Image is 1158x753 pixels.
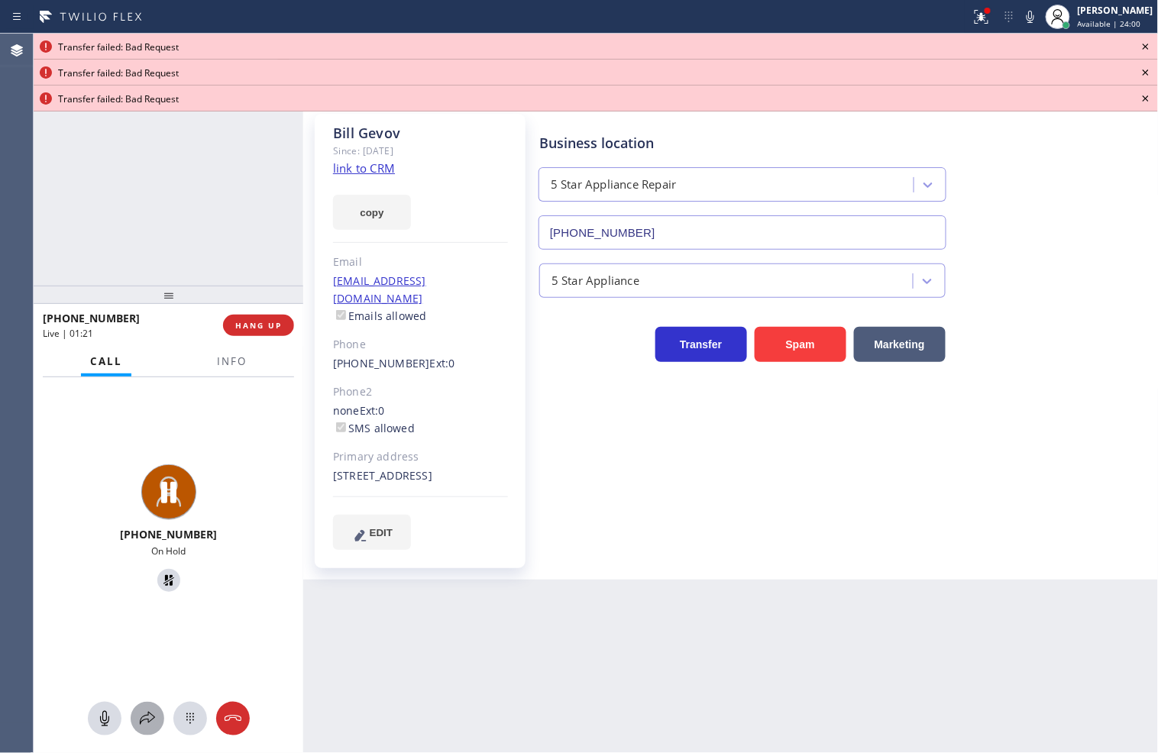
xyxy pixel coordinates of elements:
a: [EMAIL_ADDRESS][DOMAIN_NAME] [333,273,426,305]
div: Primary address [333,448,508,466]
label: SMS allowed [333,421,415,435]
div: Business location [539,133,946,154]
span: HANG UP [235,320,282,331]
span: EDIT [370,527,393,538]
input: Emails allowed [336,310,346,320]
button: Marketing [854,327,946,362]
button: Unhold Customer [157,569,180,592]
div: Bill Gevov [333,124,508,142]
button: EDIT [333,515,411,550]
button: copy [333,195,411,230]
span: Call [90,354,122,368]
button: HANG UP [223,315,294,336]
span: Ext: 0 [430,356,455,370]
button: Spam [755,327,846,362]
div: none [333,402,508,438]
button: Info [208,347,256,376]
span: Transfer failed: Bad Request [58,66,179,79]
button: Call [81,347,131,376]
div: Since: [DATE] [333,142,508,160]
div: 5 Star Appliance [552,272,639,289]
span: On Hold [151,545,186,557]
a: link to CRM [333,160,395,176]
span: [PHONE_NUMBER] [43,311,140,325]
label: Emails allowed [333,309,427,323]
button: Transfer [655,327,747,362]
a: [PHONE_NUMBER] [333,356,430,370]
span: Ext: 0 [360,403,385,418]
div: Phone [333,336,508,354]
div: [STREET_ADDRESS] [333,467,508,485]
input: SMS allowed [336,422,346,432]
span: Live | 01:21 [43,327,93,340]
span: Transfer failed: Bad Request [58,40,179,53]
span: [PHONE_NUMBER] [120,527,217,541]
div: [PERSON_NAME] [1078,4,1153,17]
input: Phone Number [539,215,946,250]
div: Email [333,254,508,271]
button: Mute [88,702,121,735]
button: Hang up [216,702,250,735]
span: Info [217,354,247,368]
div: 5 Star Appliance Repair [551,176,677,194]
span: Available | 24:00 [1078,18,1141,29]
div: Phone2 [333,383,508,401]
button: Open dialpad [173,702,207,735]
span: Transfer failed: Bad Request [58,92,179,105]
button: Open directory [131,702,164,735]
button: Mute [1020,6,1041,27]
